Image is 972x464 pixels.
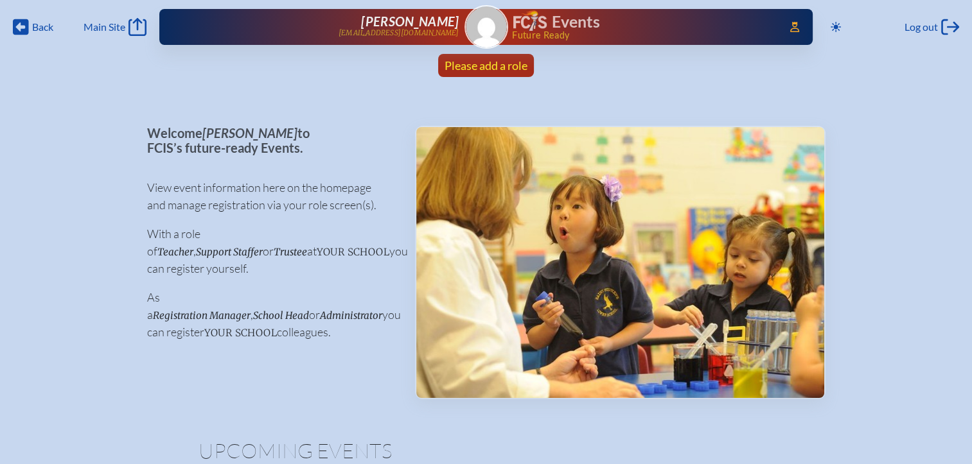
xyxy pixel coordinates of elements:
p: As a , or you can register colleagues. [147,289,394,341]
div: FCIS Events — Future ready [513,10,772,40]
p: View event information here on the homepage and manage registration via your role screen(s). [147,179,394,214]
p: Welcome to FCIS’s future-ready Events. [147,126,394,155]
span: [PERSON_NAME] [361,13,459,29]
p: [EMAIL_ADDRESS][DOMAIN_NAME] [339,29,459,37]
span: School Head [253,309,309,322]
img: Gravatar [466,6,507,47]
span: Administrator [320,309,382,322]
h1: Upcoming Events [199,440,774,461]
span: Support Staffer [196,246,263,258]
a: Please add a role [439,54,533,77]
span: Future Ready [512,31,771,40]
span: [PERSON_NAME] [202,125,297,141]
a: Main Site [84,18,146,36]
span: your school [317,246,389,258]
a: Gravatar [464,5,508,49]
span: Trustee [274,246,307,258]
span: Back [32,21,53,33]
span: Teacher [157,246,193,258]
span: Log out [905,21,938,33]
a: [PERSON_NAME][EMAIL_ADDRESS][DOMAIN_NAME] [200,14,459,40]
span: your school [204,327,277,339]
span: Please add a role [445,58,527,73]
p: With a role of , or at you can register yourself. [147,225,394,277]
span: Main Site [84,21,125,33]
img: Events [416,127,824,398]
span: Registration Manager [153,309,251,322]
